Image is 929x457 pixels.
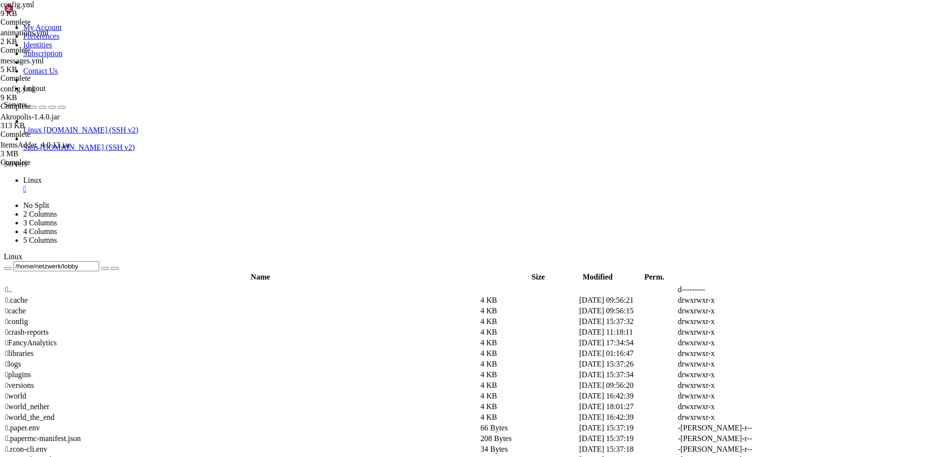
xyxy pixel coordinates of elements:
div: 9 KB [0,93,97,102]
span: animations.yml [0,29,97,46]
div: 9 KB [0,9,97,18]
span: config.yml [0,0,97,18]
div: 5 KB [0,65,97,74]
span: Akropolis-1.4.0.jar [0,113,60,121]
span: messages.yml [0,57,97,74]
div: 313 KB [0,121,97,130]
span: Akropolis-1.4.0.jar [0,113,97,130]
div: Complete [0,18,97,27]
div: Complete [0,46,97,55]
div: 2 KB [0,37,97,46]
span: animations.yml [0,29,48,37]
span: config.yml [0,0,34,9]
div: Complete [0,74,97,83]
span: ItemsAdder_4.0.13.jar [0,141,70,149]
div: 3 MB [0,149,97,158]
div: Complete [0,130,97,139]
span: config.yml [0,85,97,102]
div: Complete [0,102,97,111]
span: messages.yml [0,57,44,65]
span: config.yml [0,85,34,93]
div: Complete [0,158,97,167]
span: ItemsAdder_4.0.13.jar [0,141,97,158]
